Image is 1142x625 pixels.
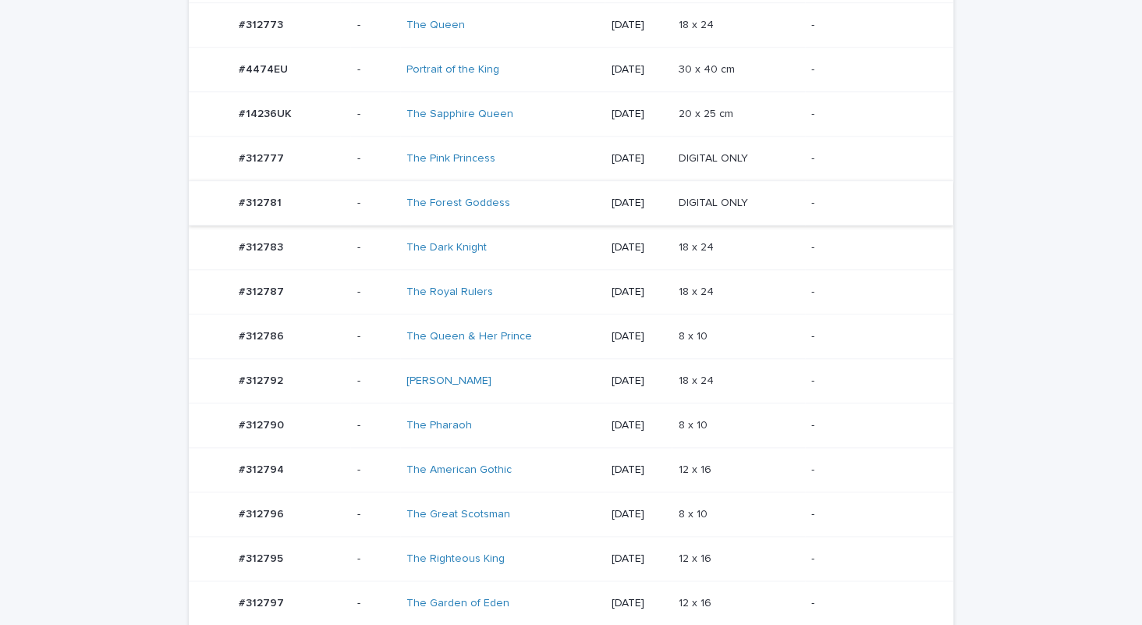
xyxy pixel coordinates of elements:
p: DIGITAL ONLY [678,149,750,165]
a: The Royal Rulers [406,286,493,299]
p: #312786 [239,327,287,343]
p: [DATE] [611,375,665,388]
p: - [356,552,394,566]
p: #4474EU [239,60,291,76]
p: 8 x 10 [678,505,710,521]
p: [DATE] [611,63,665,76]
p: 18 x 24 [678,371,716,388]
p: 18 x 24 [678,282,716,299]
p: 18 x 24 [678,238,716,254]
p: - [356,152,394,165]
p: - [356,286,394,299]
tr: #312792#312792 -[PERSON_NAME] [DATE]18 x 2418 x 24 - [189,359,953,403]
a: [PERSON_NAME] [406,375,491,388]
p: - [811,375,928,388]
p: #312777 [239,149,287,165]
p: 8 x 10 [678,416,710,432]
p: - [811,63,928,76]
tr: #312796#312796 -The Great Scotsman [DATE]8 x 108 x 10 - [189,492,953,537]
a: The Pharaoh [406,419,472,432]
a: The Queen [406,19,465,32]
tr: #312783#312783 -The Dark Knight [DATE]18 x 2418 x 24 - [189,225,953,270]
a: The Dark Knight [406,241,487,254]
p: #312781 [239,194,285,210]
p: - [356,197,394,210]
p: 12 x 16 [678,594,714,610]
p: 30 x 40 cm [678,60,737,76]
a: The Forest Goddess [406,197,510,210]
p: - [356,241,394,254]
p: #312773 [239,16,286,32]
p: - [356,375,394,388]
p: - [811,463,928,477]
p: [DATE] [611,419,665,432]
a: The Pink Princess [406,152,495,165]
p: - [811,19,928,32]
p: - [811,508,928,521]
p: 12 x 16 [678,460,714,477]
p: 18 x 24 [678,16,716,32]
p: - [811,197,928,210]
p: - [356,63,394,76]
a: The American Gothic [406,463,512,477]
p: #312797 [239,594,287,610]
a: The Garden of Eden [406,597,509,610]
p: #312792 [239,371,286,388]
tr: #4474EU#4474EU -Portrait of the King [DATE]30 x 40 cm30 x 40 cm - [189,48,953,92]
p: - [356,419,394,432]
p: - [356,463,394,477]
p: [DATE] [611,108,665,121]
p: #312796 [239,505,287,521]
a: The Sapphire Queen [406,108,513,121]
tr: #312787#312787 -The Royal Rulers [DATE]18 x 2418 x 24 - [189,270,953,314]
p: [DATE] [611,508,665,521]
a: The Righteous King [406,552,505,566]
p: #312795 [239,549,286,566]
p: #312790 [239,416,287,432]
tr: #312795#312795 -The Righteous King [DATE]12 x 1612 x 16 - [189,537,953,581]
p: - [811,419,928,432]
p: - [811,597,928,610]
p: - [811,152,928,165]
tr: #14236UK#14236UK -The Sapphire Queen [DATE]20 x 25 cm20 x 25 cm - [189,92,953,137]
p: [DATE] [611,241,665,254]
p: [DATE] [611,597,665,610]
p: [DATE] [611,463,665,477]
p: - [356,108,394,121]
p: [DATE] [611,552,665,566]
p: [DATE] [611,286,665,299]
p: [DATE] [611,152,665,165]
p: - [356,19,394,32]
p: - [356,508,394,521]
tr: #312790#312790 -The Pharaoh [DATE]8 x 108 x 10 - [189,403,953,448]
p: [DATE] [611,330,665,343]
p: [DATE] [611,197,665,210]
p: - [811,241,928,254]
p: [DATE] [611,19,665,32]
a: Portrait of the King [406,63,499,76]
tr: #312781#312781 -The Forest Goddess [DATE]DIGITAL ONLYDIGITAL ONLY - [189,181,953,225]
p: #312783 [239,238,286,254]
p: - [811,108,928,121]
p: #14236UK [239,105,295,121]
p: 12 x 16 [678,549,714,566]
tr: #312794#312794 -The American Gothic [DATE]12 x 1612 x 16 - [189,448,953,492]
p: #312787 [239,282,287,299]
p: - [811,552,928,566]
tr: #312786#312786 -The Queen & Her Prince [DATE]8 x 108 x 10 - [189,314,953,359]
p: #312794 [239,460,287,477]
p: 8 x 10 [678,327,710,343]
p: - [356,330,394,343]
p: - [811,286,928,299]
tr: #312773#312773 -The Queen [DATE]18 x 2418 x 24 - [189,3,953,48]
p: - [811,330,928,343]
p: 20 x 25 cm [678,105,736,121]
p: DIGITAL ONLY [678,194,750,210]
a: The Queen & Her Prince [406,330,532,343]
a: The Great Scotsman [406,508,510,521]
tr: #312777#312777 -The Pink Princess [DATE]DIGITAL ONLYDIGITAL ONLY - [189,137,953,181]
p: - [356,597,394,610]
